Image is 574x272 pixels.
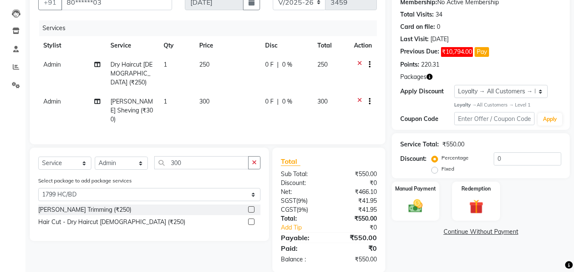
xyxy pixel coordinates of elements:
[465,198,488,215] img: _gift.svg
[329,255,383,264] div: ₹550.00
[265,60,274,69] span: 0 F
[400,22,435,31] div: Card on file:
[105,36,159,55] th: Service
[38,218,185,227] div: Hair Cut - Dry Haircut [DEMOGRAPHIC_DATA] (₹250)
[442,140,464,149] div: ₹550.00
[430,35,449,44] div: [DATE]
[274,205,329,214] div: ( )
[400,140,439,149] div: Service Total:
[400,10,434,19] div: Total Visits:
[400,35,429,44] div: Last Visit:
[329,205,383,214] div: ₹41.95
[441,47,473,57] span: ₹10,794.00
[158,36,194,55] th: Qty
[265,97,274,106] span: 0 F
[454,101,561,109] div: All Customers → Level 1
[538,113,562,126] button: Apply
[274,214,329,223] div: Total:
[317,61,328,68] span: 250
[38,205,131,214] div: [PERSON_NAME] Trimming (₹250)
[454,102,477,108] strong: Loyalty →
[274,188,329,196] div: Net:
[43,98,61,105] span: Admin
[400,60,419,69] div: Points:
[274,223,338,232] a: Add Tip
[38,36,105,55] th: Stylist
[164,61,167,68] span: 1
[312,36,349,55] th: Total
[38,177,132,185] label: Select package to add package services
[199,61,209,68] span: 250
[164,98,167,105] span: 1
[400,87,454,96] div: Apply Discount
[400,154,427,163] div: Discount:
[110,98,153,123] span: [PERSON_NAME] Sheving (₹300)
[277,60,279,69] span: |
[395,185,436,193] label: Manual Payment
[461,185,491,193] label: Redemption
[154,156,249,169] input: Search or Scan
[282,97,292,106] span: 0 %
[274,233,329,243] div: Payable:
[329,243,383,253] div: ₹0
[110,61,153,86] span: Dry Haircut [DEMOGRAPHIC_DATA] (₹250)
[274,196,329,205] div: ( )
[199,98,209,105] span: 300
[329,179,383,188] div: ₹0
[441,165,454,173] label: Fixed
[329,170,383,179] div: ₹550.00
[260,36,312,55] th: Disc
[475,47,489,57] button: Pay
[454,112,534,125] input: Enter Offer / Coupon Code
[317,98,328,105] span: 300
[441,154,469,162] label: Percentage
[274,255,329,264] div: Balance :
[435,10,442,19] div: 34
[43,61,61,68] span: Admin
[329,188,383,196] div: ₹466.10
[282,60,292,69] span: 0 %
[281,206,297,213] span: CGST
[338,223,384,232] div: ₹0
[421,60,439,69] div: 220.31
[277,97,279,106] span: |
[281,197,296,205] span: SGST
[281,157,300,166] span: Total
[437,22,440,31] div: 0
[298,197,306,204] span: 9%
[274,243,329,253] div: Paid:
[404,198,427,214] img: _cash.svg
[298,206,306,213] span: 9%
[274,170,329,179] div: Sub Total:
[349,36,377,55] th: Action
[400,47,439,57] div: Previous Due:
[39,20,383,36] div: Services
[400,73,427,81] span: Packages
[393,227,568,236] a: Continue Without Payment
[194,36,260,55] th: Price
[329,214,383,223] div: ₹550.00
[329,233,383,243] div: ₹550.00
[400,115,454,123] div: Coupon Code
[329,196,383,205] div: ₹41.95
[274,179,329,188] div: Discount:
